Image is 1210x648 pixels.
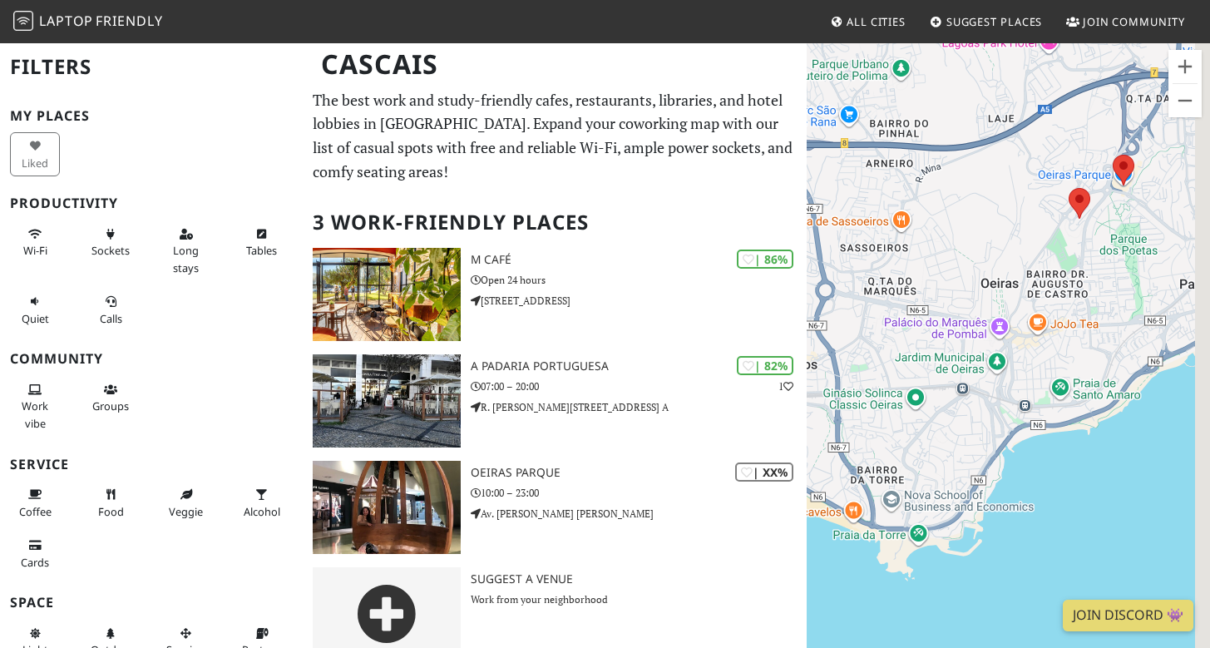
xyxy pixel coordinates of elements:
p: 1 [778,378,793,394]
span: Work-friendly tables [246,243,277,258]
a: Join Discord 👾 [1063,600,1193,631]
div: | XX% [735,463,793,482]
a: All Cities [823,7,912,37]
span: Join Community [1083,14,1185,29]
span: Coffee [19,504,52,519]
button: Food [86,481,136,525]
h1: Cascais [308,42,803,87]
button: Coffee [10,481,60,525]
button: Zoom out [1168,84,1202,117]
button: Cards [10,532,60,576]
span: Food [98,504,124,519]
button: Long stays [161,220,211,281]
span: Long stays [173,243,199,275]
h3: Space [10,595,293,611]
a: A Padaria Portuguesa | 82% 1 A Padaria Portuguesa 07:00 – 20:00 R. [PERSON_NAME][STREET_ADDRESS] A [303,354,807,448]
span: People working [22,398,48,430]
p: 10:00 – 23:00 [471,485,807,501]
img: M Café [313,248,461,341]
p: The best work and study-friendly cafes, restaurants, libraries, and hotel lobbies in [GEOGRAPHIC_... [313,88,797,184]
button: Work vibe [10,376,60,437]
button: Alcohol [237,481,287,525]
a: LaptopFriendly LaptopFriendly [13,7,163,37]
p: 07:00 – 20:00 [471,378,807,394]
h3: Productivity [10,195,293,211]
h2: Filters [10,42,293,92]
a: Join Community [1059,7,1192,37]
h3: Oeiras Parque [471,466,807,480]
button: Sockets [86,220,136,265]
span: Friendly [96,12,162,30]
button: Groups [86,376,136,420]
a: Oeiras Parque | XX% Oeiras Parque 10:00 – 23:00 Av. [PERSON_NAME] [PERSON_NAME] [303,461,807,554]
div: | 82% [737,356,793,375]
img: A Padaria Portuguesa [313,354,461,448]
span: Veggie [169,504,203,519]
p: R. [PERSON_NAME][STREET_ADDRESS] A [471,399,807,415]
h3: Community [10,351,293,367]
p: [STREET_ADDRESS] [471,293,807,309]
p: Open 24 hours [471,272,807,288]
button: Wi-Fi [10,220,60,265]
h3: My Places [10,108,293,124]
span: Group tables [92,398,129,413]
h3: A Padaria Portuguesa [471,359,807,373]
p: Work from your neighborhood [471,591,807,607]
span: Suggest Places [946,14,1043,29]
span: Credit cards [21,555,49,570]
div: | 86% [737,250,793,269]
span: Laptop [39,12,93,30]
button: Veggie [161,481,211,525]
h3: M Café [471,253,807,267]
img: LaptopFriendly [13,11,33,31]
button: Zoom in [1168,50,1202,83]
a: M Café | 86% M Café Open 24 hours [STREET_ADDRESS] [303,248,807,341]
button: Calls [86,288,136,332]
span: Stable Wi-Fi [23,243,47,258]
h2: 3 Work-Friendly Places [313,197,797,248]
span: All Cities [847,14,906,29]
h3: Suggest a Venue [471,572,807,586]
h3: Service [10,457,293,472]
button: Quiet [10,288,60,332]
button: Tables [237,220,287,265]
span: Alcohol [244,504,280,519]
span: Quiet [22,311,49,326]
a: Suggest Places [923,7,1049,37]
span: Video/audio calls [100,311,122,326]
p: Av. [PERSON_NAME] [PERSON_NAME] [471,506,807,522]
span: Power sockets [91,243,130,258]
img: Oeiras Parque [313,461,461,554]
